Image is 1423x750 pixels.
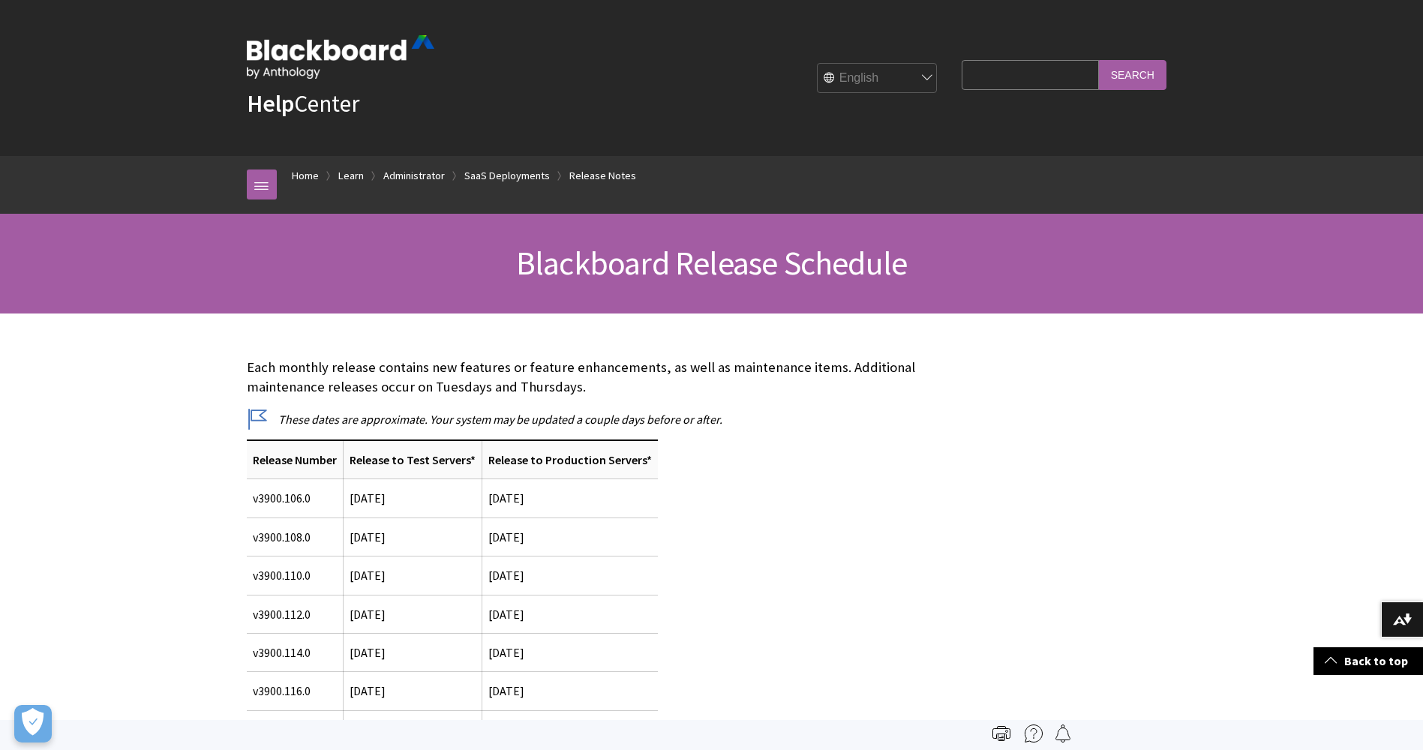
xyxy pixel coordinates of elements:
[482,672,658,710] td: [DATE]
[343,556,482,595] td: [DATE]
[488,607,524,622] span: [DATE]
[350,607,386,622] span: [DATE]
[247,358,955,397] p: Each monthly release contains new features or feature enhancements, as well as maintenance items....
[247,672,344,710] td: v3900.116.0
[482,710,658,748] td: [DATE]
[343,479,482,517] td: [DATE]
[247,556,344,595] td: v3900.110.0
[818,64,938,94] select: Site Language Selector
[1025,724,1043,742] img: More help
[1054,724,1072,742] img: Follow this page
[482,556,658,595] td: [DATE]
[247,479,344,517] td: v3900.106.0
[1313,647,1423,675] a: Back to top
[569,166,636,185] a: Release Notes
[1099,60,1166,89] input: Search
[350,645,386,660] span: [DATE]
[343,440,482,479] th: Release to Test Servers*
[247,440,344,479] th: Release Number
[383,166,445,185] a: Administrator
[247,710,344,748] td: v3900.118.0
[482,479,658,517] td: [DATE]
[464,166,550,185] a: SaaS Deployments
[14,705,52,742] button: Open Preferences
[247,88,359,118] a: HelpCenter
[247,633,344,671] td: v3900.114.0
[992,724,1010,742] img: Print
[247,88,294,118] strong: Help
[247,35,434,79] img: Blackboard by Anthology
[343,517,482,556] td: [DATE]
[482,517,658,556] td: [DATE]
[247,517,344,556] td: v3900.108.0
[338,166,364,185] a: Learn
[247,595,344,633] td: v3900.112.0
[350,683,386,698] span: [DATE]
[247,411,955,427] p: These dates are approximate. Your system may be updated a couple days before or after.
[292,166,319,185] a: Home
[482,633,658,671] td: [DATE]
[516,242,907,283] span: Blackboard Release Schedule
[482,440,658,479] th: Release to Production Servers*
